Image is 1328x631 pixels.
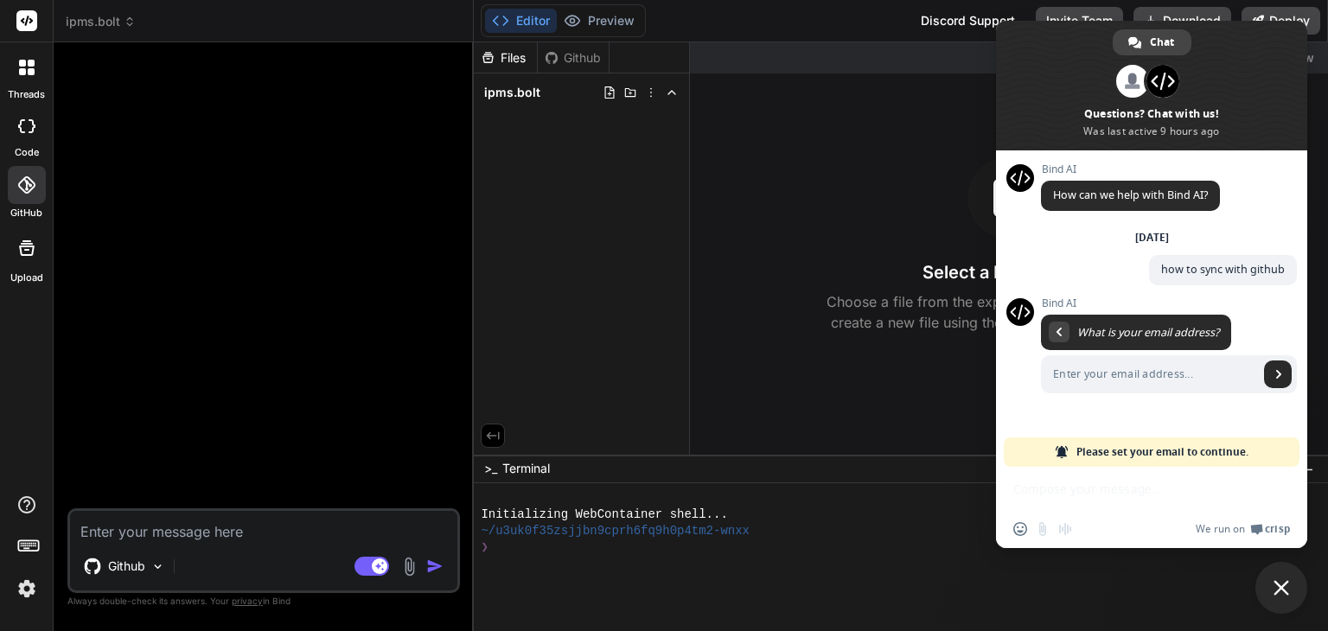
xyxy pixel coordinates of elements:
[1041,355,1259,393] input: Enter your email address...
[12,574,41,603] img: settings
[1150,29,1174,55] span: Chat
[1077,325,1219,340] span: What is your email address?
[484,460,497,477] span: >_
[923,260,1095,284] h3: Select a File to Begin
[481,507,727,523] span: Initializing WebContainer shell...
[232,596,263,606] span: privacy
[15,145,39,160] label: code
[1301,455,1318,482] button: −
[485,9,557,33] button: Editor
[1161,262,1285,277] span: how to sync with github
[502,460,550,477] span: Terminal
[1013,522,1027,536] span: Insert an emoji
[150,559,165,574] img: Pick Models
[815,291,1203,333] p: Choose a file from the explorer to start editing. You can create a new file using the + button in...
[481,523,750,539] span: ~/u3uk0f35zsjjbn9cprh6fq9h0p4tm2-wnxx
[484,84,540,101] span: ipms.bolt
[8,87,45,102] label: threads
[399,557,419,577] img: attachment
[1036,7,1123,35] button: Invite Team
[1076,437,1248,467] span: Please set your email to continue.
[1049,322,1069,342] div: Return to message
[1196,522,1290,536] a: We run onCrisp
[10,206,42,220] label: GitHub
[910,7,1025,35] div: Discord Support
[1255,562,1307,614] div: Close chat
[1053,188,1208,202] span: How can we help with Bind AI?
[474,49,537,67] div: Files
[1113,29,1191,55] div: Chat
[1265,522,1290,536] span: Crisp
[67,593,460,609] p: Always double-check its answers. Your in Bind
[1305,460,1314,477] span: −
[481,539,489,556] span: ❯
[1242,7,1320,35] button: Deploy
[426,558,444,575] img: icon
[108,558,145,575] p: Github
[66,13,136,30] span: ipms.bolt
[1041,297,1297,309] span: Bind AI
[538,49,609,67] div: Github
[1264,360,1292,388] span: Send
[1196,522,1245,536] span: We run on
[557,9,642,33] button: Preview
[1041,163,1220,175] span: Bind AI
[10,271,43,285] label: Upload
[1135,233,1169,243] div: [DATE]
[1133,7,1231,35] button: Download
